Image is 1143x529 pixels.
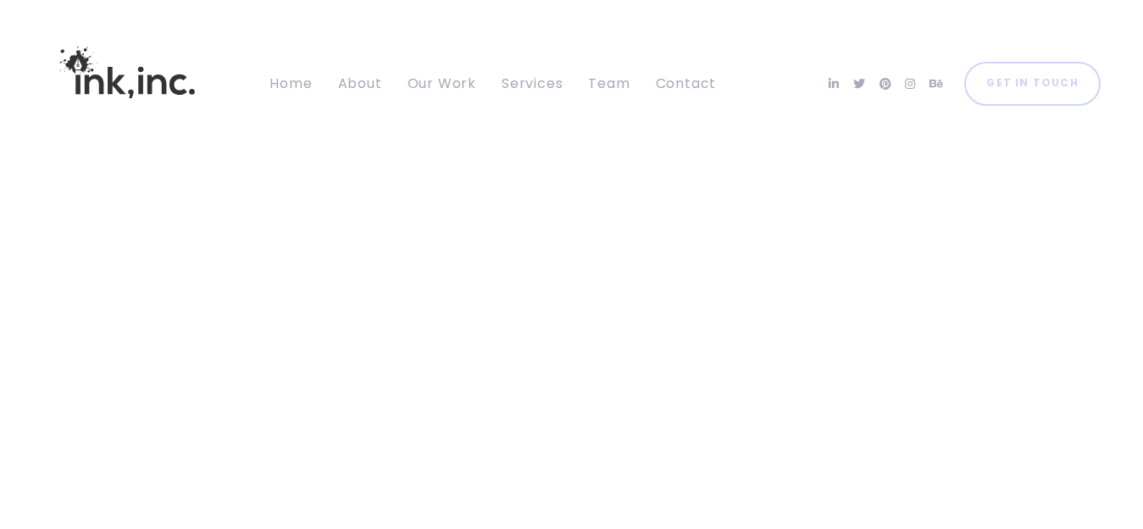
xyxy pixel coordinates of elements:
span: Our Work [408,74,476,93]
span: Contact [656,74,717,93]
a: Get in Touch [964,62,1101,106]
span: Get in Touch [986,74,1078,93]
span: Home [269,74,312,93]
span: Services [502,74,563,93]
span: About [338,74,382,93]
span: Team [588,74,630,93]
img: Ink, Inc. | Marketing Agency [42,15,212,129]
